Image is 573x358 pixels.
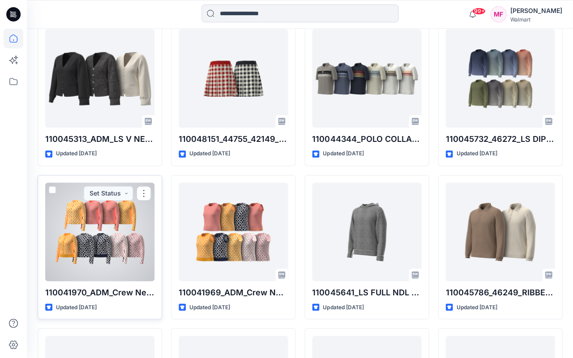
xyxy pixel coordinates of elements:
[510,5,562,16] div: [PERSON_NAME]
[312,286,421,299] p: 110045641_LS FULL NDL HOODIE_0410
[312,133,421,145] p: 110044344_POLO COLLAR 3 BUTTON SHORT SLEEVE SWEATER
[189,149,230,158] p: Updated [DATE]
[56,149,97,158] p: Updated [DATE]
[45,286,154,299] p: 110041970_ADM_Crew Neck Button Front Cardigan
[179,29,288,128] a: 110048151_44755_42149_MINI PLEATED SWEATER SKIRT
[472,8,485,15] span: 99+
[456,149,497,158] p: Updated [DATE]
[312,183,421,281] a: 110045641_LS FULL NDL HOODIE_0410
[189,303,230,312] p: Updated [DATE]
[179,286,288,299] p: 110041969_ADM_Crew Neck Tank
[323,303,363,312] p: Updated [DATE]
[445,133,555,145] p: 110045732_46272_LS DIP DYE TUCKSTITCH PULLOVER
[456,303,497,312] p: Updated [DATE]
[56,303,97,312] p: Updated [DATE]
[45,133,154,145] p: 110045313_ADM_LS V NECK SHAPED CARDIGAN
[490,6,506,22] div: MF
[45,29,154,128] a: 110045313_ADM_LS V NECK SHAPED CARDIGAN
[323,149,363,158] p: Updated [DATE]
[179,133,288,145] p: 110048151_44755_42149_MINI PLEATED SWEATER SKIRT
[445,29,555,128] a: 110045732_46272_LS DIP DYE TUCKSTITCH PULLOVER
[45,183,154,281] a: 110041970_ADM_Crew Neck Button Front Cardigan
[312,29,421,128] a: 110044344_POLO COLLAR 3 BUTTON SHORT SLEEVE SWEATER
[179,183,288,281] a: 110041969_ADM_Crew Neck Tank
[445,183,555,281] a: 110045786_46249_RIBBED POLO SWEATER_0411
[510,16,562,23] div: Walmart
[445,286,555,299] p: 110045786_46249_RIBBED POLO SWEATER_0411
